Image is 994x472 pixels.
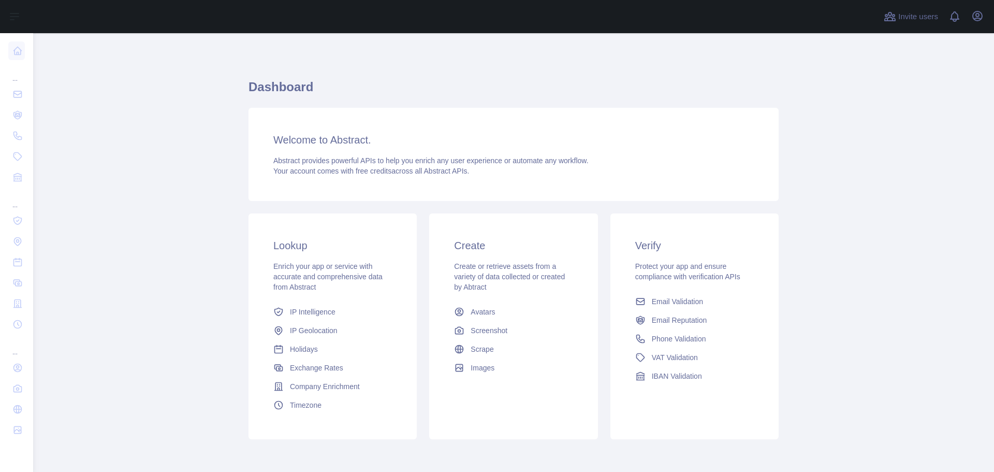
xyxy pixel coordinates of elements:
a: Exchange Rates [269,359,396,377]
a: Email Validation [631,292,758,311]
a: Scrape [450,340,577,359]
span: Create or retrieve assets from a variety of data collected or created by Abtract [454,262,565,291]
span: Invite users [898,11,938,23]
span: Email Reputation [652,315,707,325]
span: Phone Validation [652,334,706,344]
button: Invite users [882,8,940,25]
a: Avatars [450,303,577,321]
a: Email Reputation [631,311,758,330]
span: Enrich your app or service with accurate and comprehensive data from Abstract [273,262,383,291]
span: Company Enrichment [290,381,360,392]
span: free credits [356,167,391,175]
span: IP Intelligence [290,307,335,317]
h3: Welcome to Abstract. [273,133,754,147]
div: ... [8,336,25,356]
span: Avatars [471,307,495,317]
a: IP Intelligence [269,303,396,321]
a: IBAN Validation [631,367,758,385]
a: Phone Validation [631,330,758,348]
h3: Lookup [273,238,392,253]
span: Images [471,363,494,373]
span: IP Geolocation [290,325,338,336]
div: ... [8,62,25,83]
span: Abstract provides powerful APIs to help you enrich any user experience or automate any workflow. [273,156,589,165]
span: Your account comes with across all Abstract APIs. [273,167,469,175]
a: Images [450,359,577,377]
span: Timezone [290,400,321,410]
a: Holidays [269,340,396,359]
a: Company Enrichment [269,377,396,396]
div: ... [8,189,25,209]
span: Holidays [290,344,318,354]
span: Scrape [471,344,493,354]
a: IP Geolocation [269,321,396,340]
span: Email Validation [652,296,703,307]
a: Timezone [269,396,396,414]
a: VAT Validation [631,348,758,367]
span: IBAN Validation [652,371,702,381]
a: Screenshot [450,321,577,340]
span: VAT Validation [652,352,698,363]
h1: Dashboard [248,79,779,104]
h3: Create [454,238,573,253]
span: Protect your app and ensure compliance with verification APIs [635,262,740,281]
h3: Verify [635,238,754,253]
span: Exchange Rates [290,363,343,373]
span: Screenshot [471,325,507,336]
